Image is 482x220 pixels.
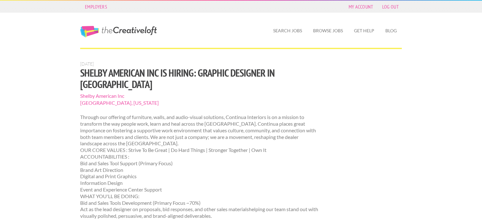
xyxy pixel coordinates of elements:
a: Log Out [379,2,402,11]
h1: Shelby American Inc is hiring: Graphic Designer in [GEOGRAPHIC_DATA] [80,67,319,90]
a: My Account [345,2,376,11]
a: Browse Jobs [308,23,348,38]
a: Search Jobs [268,23,307,38]
span: [GEOGRAPHIC_DATA], [US_STATE] [80,99,319,106]
a: Get Help [349,23,379,38]
a: Blog [380,23,402,38]
span: Shelby American Inc [80,92,319,99]
a: The Creative Loft [80,26,157,37]
a: Employers [82,2,110,11]
span: [DATE] [80,61,94,66]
